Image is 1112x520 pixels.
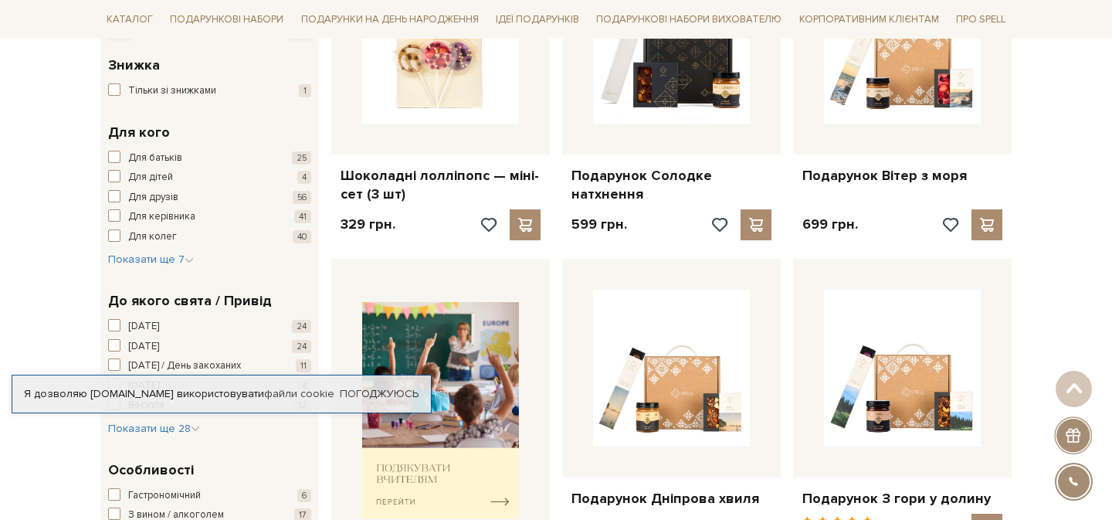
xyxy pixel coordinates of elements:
[294,210,311,223] span: 41
[293,191,311,204] span: 56
[108,319,311,335] button: [DATE] 24
[108,339,311,355] button: [DATE] 24
[108,291,272,311] span: До якого свята / Привід
[108,122,170,143] span: Для кого
[108,209,311,225] button: Для керівника 41
[100,8,159,32] a: Каталог
[128,151,182,166] span: Для батьків
[128,359,241,374] span: [DATE] / День закоханих
[12,387,431,401] div: Я дозволяю [DOMAIN_NAME] використовувати
[490,8,585,32] a: Ідеї подарунків
[128,229,177,245] span: Для колег
[341,167,541,203] a: Шоколадні лолліпопс — міні-сет (3 шт)
[128,339,159,355] span: [DATE]
[590,6,788,32] a: Подарункові набори вихователю
[128,170,173,185] span: Для дітей
[571,490,771,508] a: Подарунок Дніпрова хвиля
[108,151,311,166] button: Для батьків 25
[296,359,311,372] span: 11
[128,488,201,504] span: Гастрономічний
[297,171,311,184] span: 4
[108,83,311,99] button: Тільки зі знижками 1
[292,340,311,353] span: 24
[108,488,311,504] button: Гастрономічний 6
[793,6,945,32] a: Корпоративним клієнтам
[802,216,858,233] p: 699 грн.
[108,229,311,245] button: Для колег 40
[128,190,178,206] span: Для друзів
[571,167,771,203] a: Подарунок Солодке натхнення
[108,55,160,76] span: Знижка
[950,8,1012,32] a: Про Spell
[295,8,485,32] a: Подарунки на День народження
[108,421,200,437] button: Показати ще 28
[108,253,194,266] span: Показати ще 7
[802,490,1002,508] a: Подарунок З гори у долину
[164,8,290,32] a: Подарункові набори
[292,320,311,333] span: 24
[108,422,200,435] span: Показати ще 28
[128,83,216,99] span: Тільки зі знижками
[299,84,311,97] span: 1
[108,170,311,185] button: Для дітей 4
[297,489,311,502] span: 6
[293,230,311,243] span: 40
[571,216,627,233] p: 599 грн.
[292,151,311,165] span: 25
[108,359,311,374] button: [DATE] / День закоханих 11
[128,209,195,225] span: Для керівника
[362,302,519,519] img: banner
[340,387,419,401] a: Погоджуюсь
[108,190,311,206] button: Для друзів 56
[128,319,159,335] span: [DATE]
[802,167,1002,185] a: Подарунок Вітер з моря
[264,387,334,400] a: файли cookie
[108,252,194,267] button: Показати ще 7
[108,460,194,481] span: Особливості
[341,216,395,233] p: 329 грн.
